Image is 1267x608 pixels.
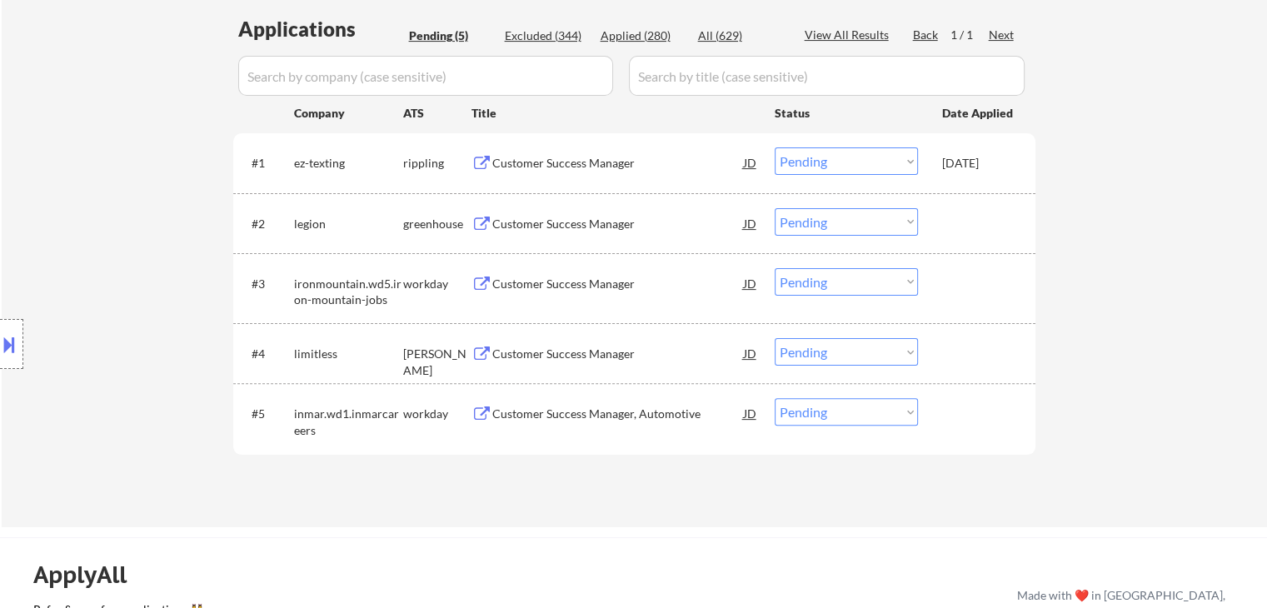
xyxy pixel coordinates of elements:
div: legion [294,216,403,232]
div: Next [989,27,1015,43]
div: ez-texting [294,155,403,172]
div: ATS [403,105,471,122]
div: View All Results [805,27,894,43]
div: Applied (280) [601,27,684,44]
div: Customer Success Manager [492,155,744,172]
div: JD [742,208,759,238]
div: Applications [238,19,403,39]
div: Date Applied [942,105,1015,122]
div: Company [294,105,403,122]
div: [PERSON_NAME] [403,346,471,378]
div: JD [742,338,759,368]
div: Status [775,97,918,127]
div: Customer Success Manager [492,276,744,292]
div: Customer Success Manager [492,346,744,362]
div: ApplyAll [33,561,146,589]
input: Search by company (case sensitive) [238,56,613,96]
div: JD [742,268,759,298]
div: [DATE] [942,155,1015,172]
div: All (629) [698,27,781,44]
div: limitless [294,346,403,362]
div: Customer Success Manager, Automotive [492,406,744,422]
div: ironmountain.wd5.iron-mountain-jobs [294,276,403,308]
div: JD [742,147,759,177]
div: JD [742,398,759,428]
div: Title [471,105,759,122]
div: inmar.wd1.inmarcareers [294,406,403,438]
div: workday [403,276,471,292]
div: Excluded (344) [505,27,588,44]
input: Search by title (case sensitive) [629,56,1025,96]
div: greenhouse [403,216,471,232]
div: Back [913,27,940,43]
div: workday [403,406,471,422]
div: rippling [403,155,471,172]
div: Customer Success Manager [492,216,744,232]
div: 1 / 1 [950,27,989,43]
div: Pending (5) [409,27,492,44]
